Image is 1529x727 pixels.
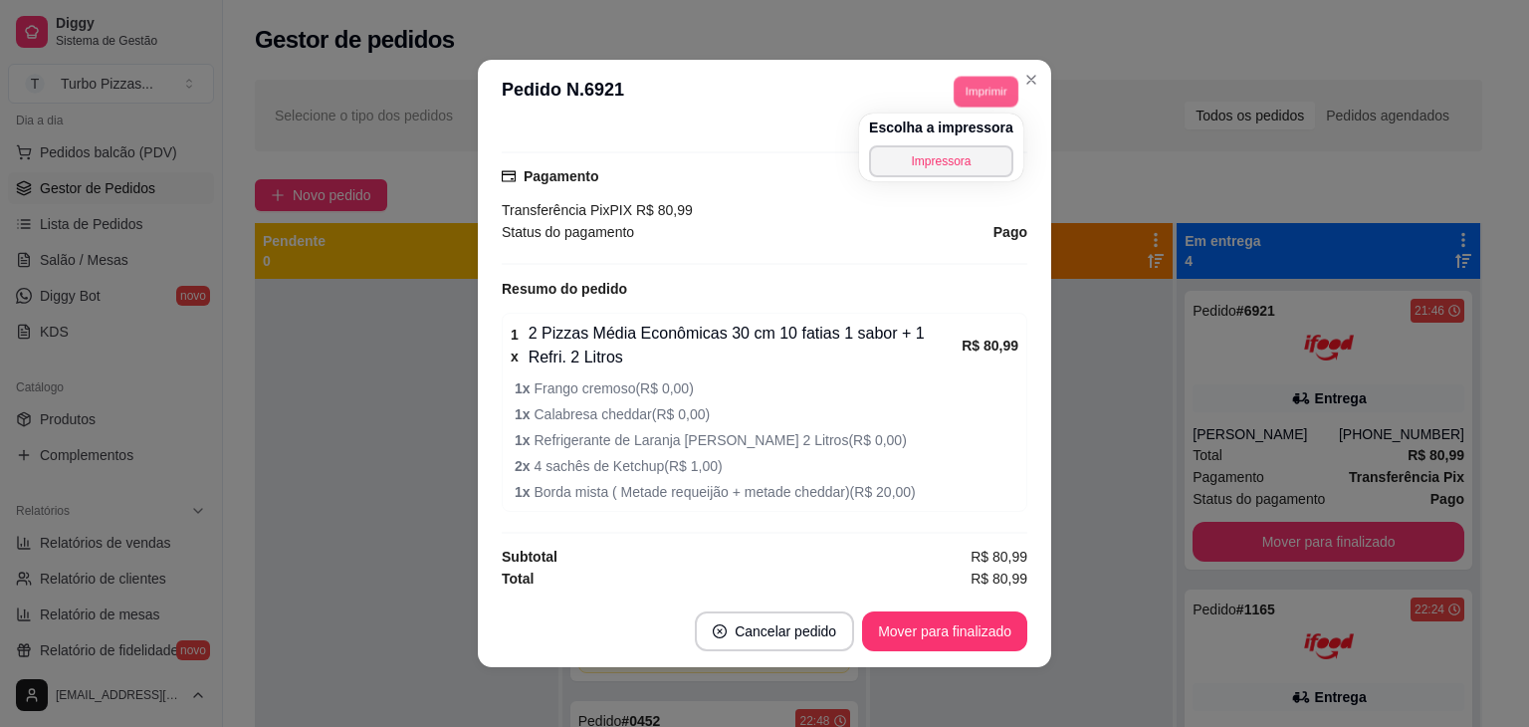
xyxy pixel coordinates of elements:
button: close-circleCancelar pedido [695,611,854,651]
div: 2 Pizzas Média Econômicas 30 cm 10 fatias 1 sabor + 1 Refri. 2 Litros [511,322,962,369]
strong: 1 x [515,484,534,500]
span: Borda mista ( Metade requeijão + metade cheddar) ( R$ 20,00 ) [515,481,1018,503]
span: R$ 80,99 [632,202,693,218]
button: Impressora [869,145,1013,177]
span: R$ 80,99 [971,568,1027,590]
span: R$ 80,99 [971,546,1027,568]
strong: 1 x [515,406,534,422]
strong: 1 x [515,380,534,396]
span: Status do pagamento [502,221,634,243]
strong: 2 x [515,458,534,474]
span: 4 sachês de Ketchup ( R$ 1,00 ) [515,455,1018,477]
button: Imprimir [954,76,1018,107]
strong: R$ 80,99 [962,338,1018,354]
strong: Resumo do pedido [502,281,627,297]
button: Mover para finalizado [862,611,1027,651]
strong: 1 x [515,432,534,448]
span: credit-card [502,169,516,183]
span: close-circle [713,624,727,638]
strong: Total [502,571,534,587]
button: Close [1015,64,1047,96]
strong: Pago [993,224,1027,240]
span: Frango cremoso ( R$ 0,00 ) [515,377,1018,399]
span: Refrigerante de Laranja [PERSON_NAME] 2 Litros ( R$ 0,00 ) [515,429,1018,451]
span: Calabresa cheddar ( R$ 0,00 ) [515,403,1018,425]
strong: Pagamento [524,168,598,184]
h3: Pedido N. 6921 [502,76,624,108]
strong: Subtotal [502,549,557,565]
span: Transferência Pix PIX [502,202,632,218]
h4: Escolha a impressora [869,118,1013,137]
strong: 1 x [511,327,519,364]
